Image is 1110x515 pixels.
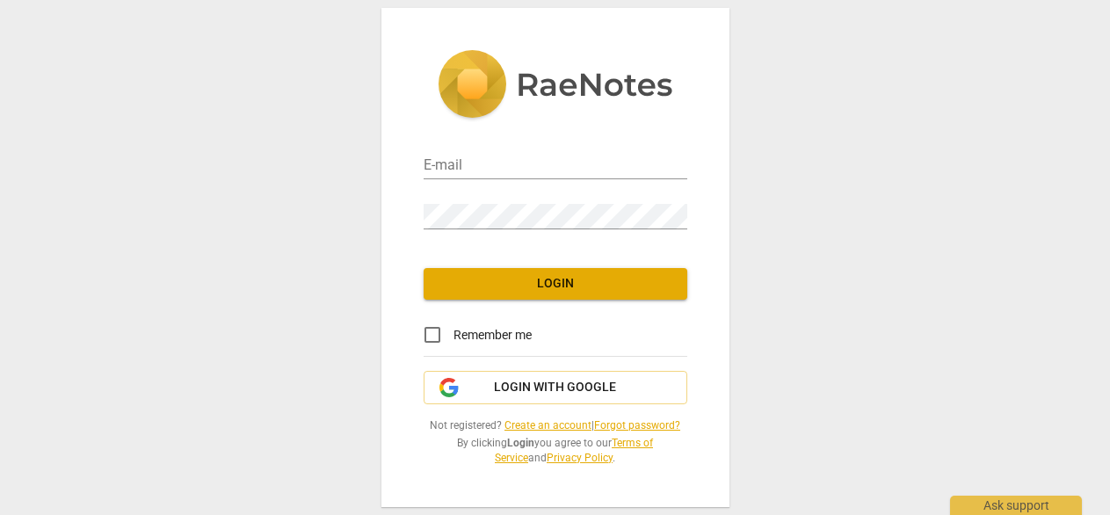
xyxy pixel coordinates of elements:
img: 5ac2273c67554f335776073100b6d88f.svg [438,50,673,122]
a: Terms of Service [495,437,653,464]
span: Login [438,275,673,293]
a: Create an account [504,419,591,432]
a: Forgot password? [594,419,680,432]
span: Remember me [453,326,532,345]
div: Ask support [950,496,1082,515]
button: Login with Google [424,371,687,404]
span: Login with Google [494,379,616,396]
span: By clicking you agree to our and . [424,436,687,465]
span: Not registered? | [424,418,687,433]
b: Login [507,437,534,449]
button: Login [424,268,687,300]
a: Privacy Policy [547,452,613,464]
